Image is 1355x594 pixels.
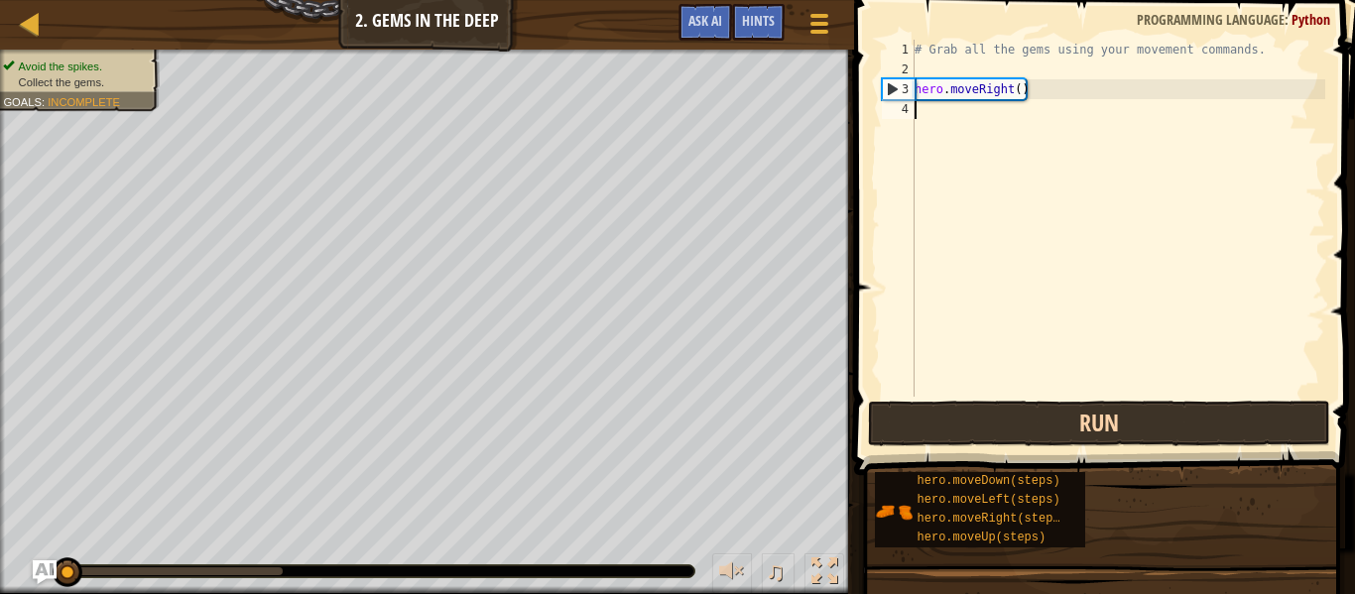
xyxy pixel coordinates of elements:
span: hero.moveRight(steps) [918,512,1067,526]
button: Ask AI [678,4,732,41]
li: Collect the gems. [3,74,148,90]
span: Goals [3,95,42,108]
div: 3 [883,79,915,99]
span: : [1285,10,1292,29]
li: Avoid the spikes. [3,59,148,74]
span: hero.moveLeft(steps) [918,493,1060,507]
span: hero.moveUp(steps) [918,531,1047,544]
button: Ask AI [33,560,57,584]
span: Avoid the spikes. [19,59,102,72]
button: Show game menu [795,4,844,51]
span: hero.moveDown(steps) [918,474,1060,488]
button: ♫ [762,553,796,594]
div: 4 [882,99,915,119]
span: Collect the gems. [19,75,105,88]
span: Python [1292,10,1330,29]
img: portrait.png [875,493,913,531]
span: Hints [742,11,775,30]
div: 1 [882,40,915,59]
span: Incomplete [48,95,120,108]
button: Adjust volume [712,553,752,594]
button: Run [868,401,1330,446]
span: Programming language [1137,10,1285,29]
span: Ask AI [688,11,722,30]
span: ♫ [766,556,786,586]
span: : [42,95,48,108]
button: Toggle fullscreen [804,553,844,594]
div: 2 [882,59,915,79]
